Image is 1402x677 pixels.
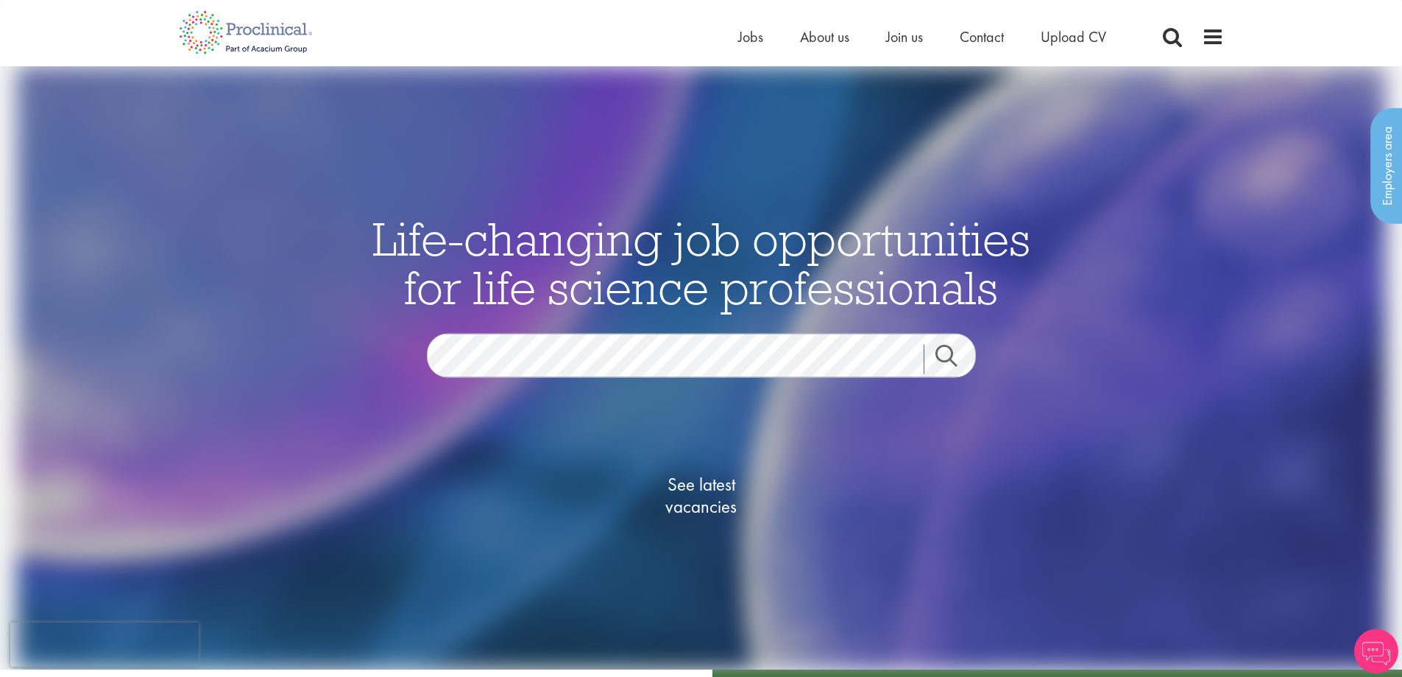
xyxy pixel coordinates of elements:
img: candidate home [16,66,1386,670]
img: Chatbot [1354,629,1398,673]
a: Job search submit button [924,345,987,374]
span: See latest vacancies [628,474,775,518]
a: About us [800,27,849,46]
span: Life-changing job opportunities for life science professionals [372,209,1030,317]
a: Contact [960,27,1004,46]
a: Join us [886,27,923,46]
a: See latestvacancies [628,415,775,577]
a: Jobs [738,27,763,46]
a: Upload CV [1041,27,1106,46]
iframe: reCAPTCHA [10,622,199,667]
